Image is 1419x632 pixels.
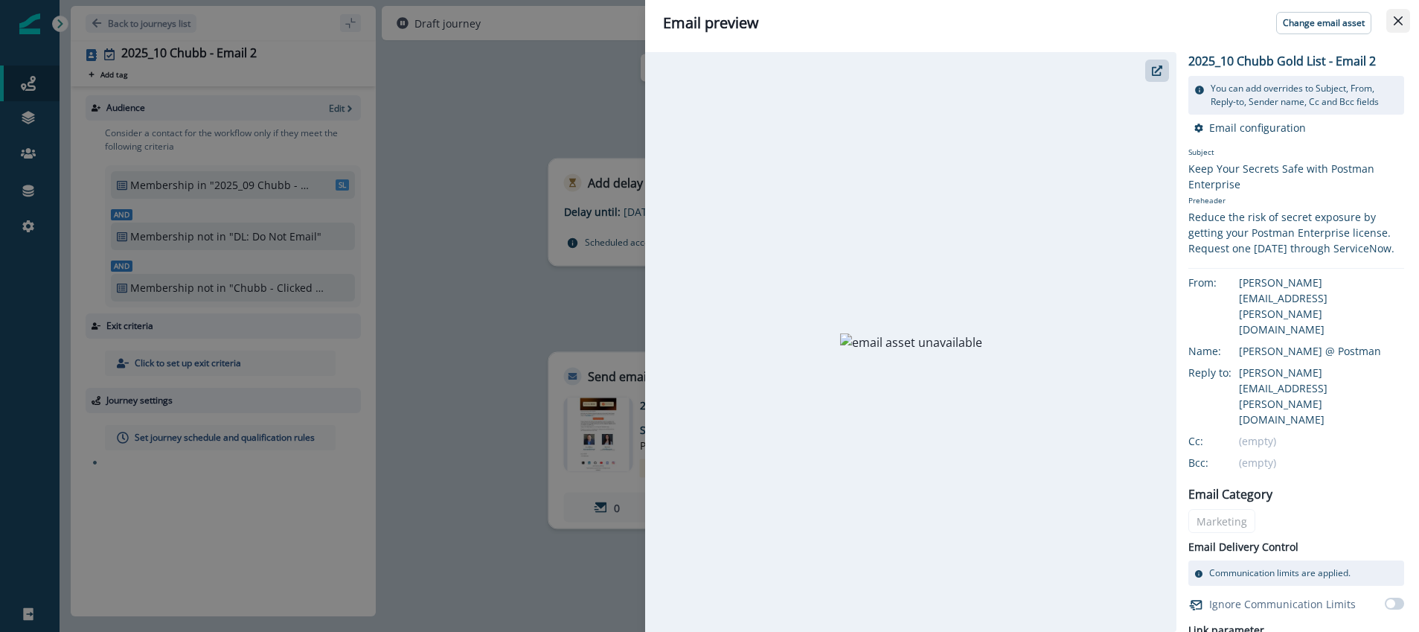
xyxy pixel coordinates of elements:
[1188,343,1263,359] div: Name:
[1188,161,1404,192] div: Keep Your Secrets Safe with Postman Enterprise
[1239,365,1404,427] div: [PERSON_NAME][EMAIL_ADDRESS][PERSON_NAME][DOMAIN_NAME]
[1194,121,1306,135] button: Email configuration
[1276,12,1371,34] button: Change email asset
[1283,18,1365,28] p: Change email asset
[840,333,982,351] img: email asset unavailable
[1188,365,1263,380] div: Reply to:
[1239,275,1404,337] div: [PERSON_NAME][EMAIL_ADDRESS][PERSON_NAME][DOMAIN_NAME]
[1188,209,1404,256] div: Reduce the risk of secret exposure by getting your Postman Enterprise license. Request one [DATE]...
[1211,82,1398,109] p: You can add overrides to Subject, From, Reply-to, Sender name, Cc and Bcc fields
[1188,539,1298,555] p: Email Delivery Control
[1209,596,1356,612] p: Ignore Communication Limits
[1188,455,1263,470] div: Bcc:
[1188,147,1404,161] p: Subject
[1239,433,1404,449] div: (empty)
[1209,121,1306,135] p: Email configuration
[1188,192,1404,209] p: Preheader
[663,12,1401,34] div: Email preview
[1209,566,1351,580] p: Communication limits are applied.
[1188,433,1263,449] div: Cc:
[1188,275,1263,290] div: From:
[1239,343,1404,359] div: [PERSON_NAME] @ Postman
[1386,9,1410,33] button: Close
[1188,485,1272,503] p: Email Category
[1239,455,1404,470] div: (empty)
[1188,52,1376,70] p: 2025_10 Chubb Gold List - Email 2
